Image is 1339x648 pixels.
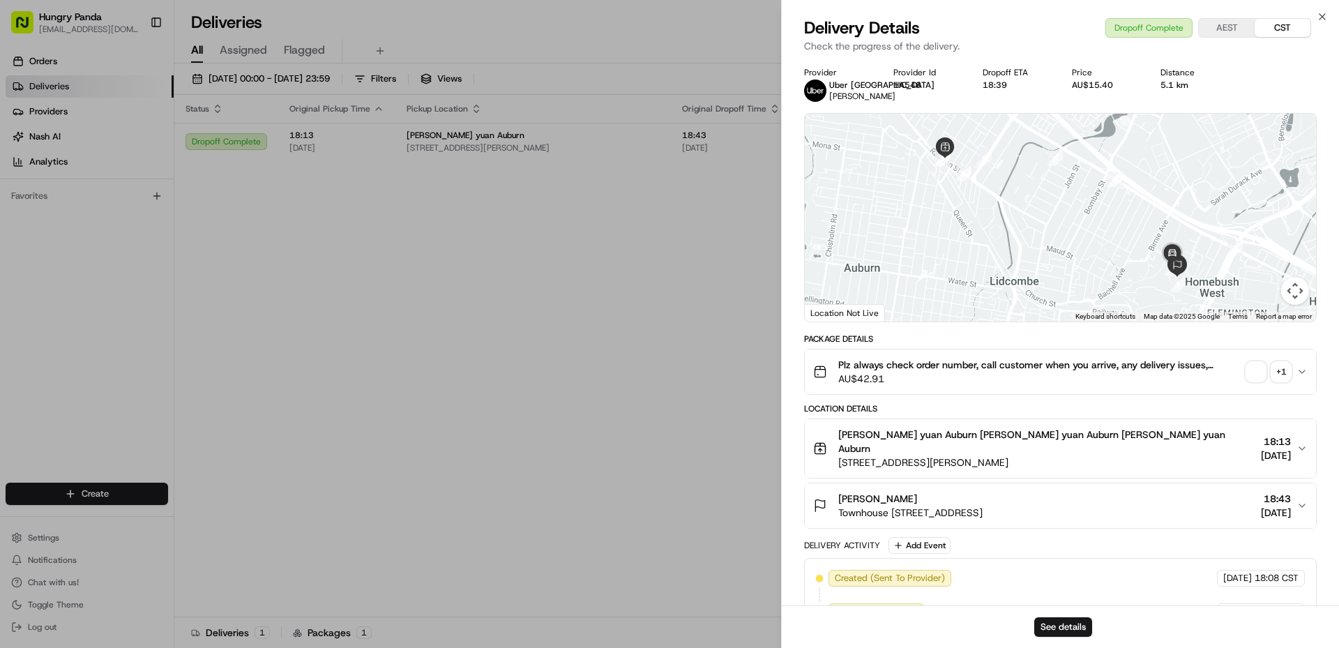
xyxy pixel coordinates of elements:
button: Start new chat [237,137,254,154]
span: 8月19日 [123,216,156,227]
img: Nash [14,14,42,42]
a: Terms (opens in new tab) [1228,312,1248,320]
button: Keyboard shortcuts [1075,312,1135,322]
button: Plz always check order number, call customer when you arrive, any delivery issues, Contact WhatsA... [805,349,1316,394]
div: Location Not Live [805,304,885,322]
span: 18:08 CST [1255,572,1299,585]
a: Powered byPylon [98,345,169,356]
span: [DATE] [1261,506,1291,520]
div: Package Details [804,333,1317,345]
div: 5 [956,166,971,181]
span: 18:43 [1261,492,1291,506]
button: [PERSON_NAME] yuan Auburn [PERSON_NAME] yuan Auburn [PERSON_NAME] yuan Auburn[STREET_ADDRESS][PER... [805,419,1316,478]
button: CST [1255,19,1310,37]
span: Knowledge Base [28,312,107,326]
div: Location Details [804,403,1317,414]
div: We're available if you need us! [63,147,192,158]
span: [PERSON_NAME] [838,492,917,506]
div: Distance [1160,67,1227,78]
span: Created (Sent To Provider) [835,572,945,585]
div: AU$15.40 [1072,80,1139,91]
button: Add Event [888,537,951,554]
img: Bea Lacdao [14,203,36,225]
span: API Documentation [132,312,224,326]
div: 1 [976,151,992,166]
img: Google [808,303,854,322]
div: Delivery Activity [804,540,880,551]
p: Check the progress of the delivery. [804,39,1317,53]
div: 10 [1165,260,1180,276]
span: Delivery Details [804,17,920,39]
div: 18:39 [983,80,1050,91]
div: + 1 [1271,362,1291,382]
button: [PERSON_NAME]Townhouse [STREET_ADDRESS]18:43[DATE] [805,483,1316,528]
button: Map camera controls [1281,277,1309,305]
span: [DATE] [1261,449,1291,462]
img: 4281594248423_2fcf9dad9f2a874258b8_72.png [29,133,54,158]
img: 1736555255976-a54dd68f-1ca7-489b-9aae-adbdc363a1c4 [28,217,39,228]
span: 8月15日 [54,254,86,265]
span: [DATE] [1223,572,1252,585]
span: [PERSON_NAME] [43,216,113,227]
span: Plz always check order number, call customer when you arrive, any delivery issues, Contact WhatsA... [838,358,1241,372]
a: Report a map error [1256,312,1312,320]
div: 5.1 km [1160,80,1227,91]
span: 18:13 [1261,435,1291,449]
div: 6 [1047,151,1063,166]
a: 📗Knowledge Base [8,306,112,331]
span: Townhouse [STREET_ADDRESS] [838,506,983,520]
a: 💻API Documentation [112,306,229,331]
button: AEST [1199,19,1255,37]
div: 📗 [14,313,25,324]
button: See details [1034,617,1092,637]
div: 8 [1227,241,1243,256]
span: [PERSON_NAME] [829,91,895,102]
a: Open this area in Google Maps (opens a new window) [808,303,854,322]
span: AU$42.91 [838,372,1241,386]
span: • [116,216,121,227]
span: Map data ©2025 Google [1144,312,1220,320]
button: See all [216,179,254,195]
button: +1 [1246,362,1291,382]
span: • [46,254,51,265]
div: Dropoff ETA [983,67,1050,78]
span: Uber [GEOGRAPHIC_DATA] [829,80,935,91]
img: 1736555255976-a54dd68f-1ca7-489b-9aae-adbdc363a1c4 [14,133,39,158]
div: Past conversations [14,181,93,193]
div: Start new chat [63,133,229,147]
div: 9 [1170,277,1186,292]
button: 1A548 [893,80,921,91]
p: Welcome 👋 [14,56,254,78]
span: Pylon [139,346,169,356]
span: [STREET_ADDRESS][PERSON_NAME] [838,455,1255,469]
div: Provider Id [893,67,960,78]
div: 💻 [118,313,129,324]
span: [PERSON_NAME] yuan Auburn [PERSON_NAME] yuan Auburn [PERSON_NAME] yuan Auburn [838,428,1255,455]
input: Clear [36,90,230,105]
div: Price [1072,67,1139,78]
img: uber-new-logo.jpeg [804,80,826,102]
div: Provider [804,67,871,78]
div: 7 [1107,172,1123,187]
div: 3 [935,151,950,167]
